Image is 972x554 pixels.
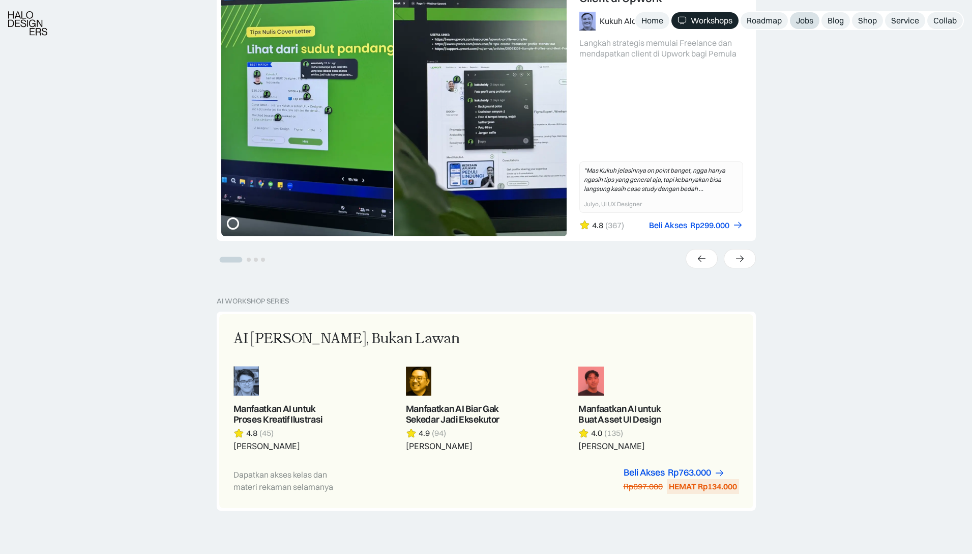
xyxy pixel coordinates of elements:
div: Rp763.000 [668,467,711,478]
div: Workshops [691,15,732,26]
div: Dapatkan akses kelas dan materi rekaman selamanya [233,468,348,493]
a: Blog [821,12,850,29]
a: Shop [852,12,883,29]
a: Jobs [790,12,819,29]
button: Go to slide 1 [219,257,242,263]
div: Rp897.000 [624,481,663,492]
div: Collab [933,15,957,26]
div: Jobs [796,15,813,26]
div: AI Workshop Series [217,297,289,306]
button: Go to slide 2 [247,258,251,262]
div: HEMAT Rp134.000 [669,481,737,492]
button: Go to slide 4 [261,258,265,262]
div: Service [891,15,919,26]
a: Collab [927,12,963,29]
div: Blog [828,15,844,26]
button: Go to slide 3 [254,258,258,262]
div: AI [PERSON_NAME], Bukan Lawan [233,328,460,350]
a: Beli AksesRp763.000 [624,467,725,478]
div: Shop [858,15,877,26]
div: Rp299.000 [690,220,729,231]
a: Roadmap [741,12,788,29]
div: 4.8 [592,220,603,231]
div: Beli Akses [624,467,665,478]
a: Home [635,12,669,29]
div: Home [641,15,663,26]
div: Beli Akses [649,220,687,231]
a: Workshops [671,12,739,29]
div: Roadmap [747,15,782,26]
div: (367) [605,220,624,231]
a: Beli AksesRp299.000 [649,220,743,231]
ul: Select a slide to show [217,255,267,263]
a: Service [885,12,925,29]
